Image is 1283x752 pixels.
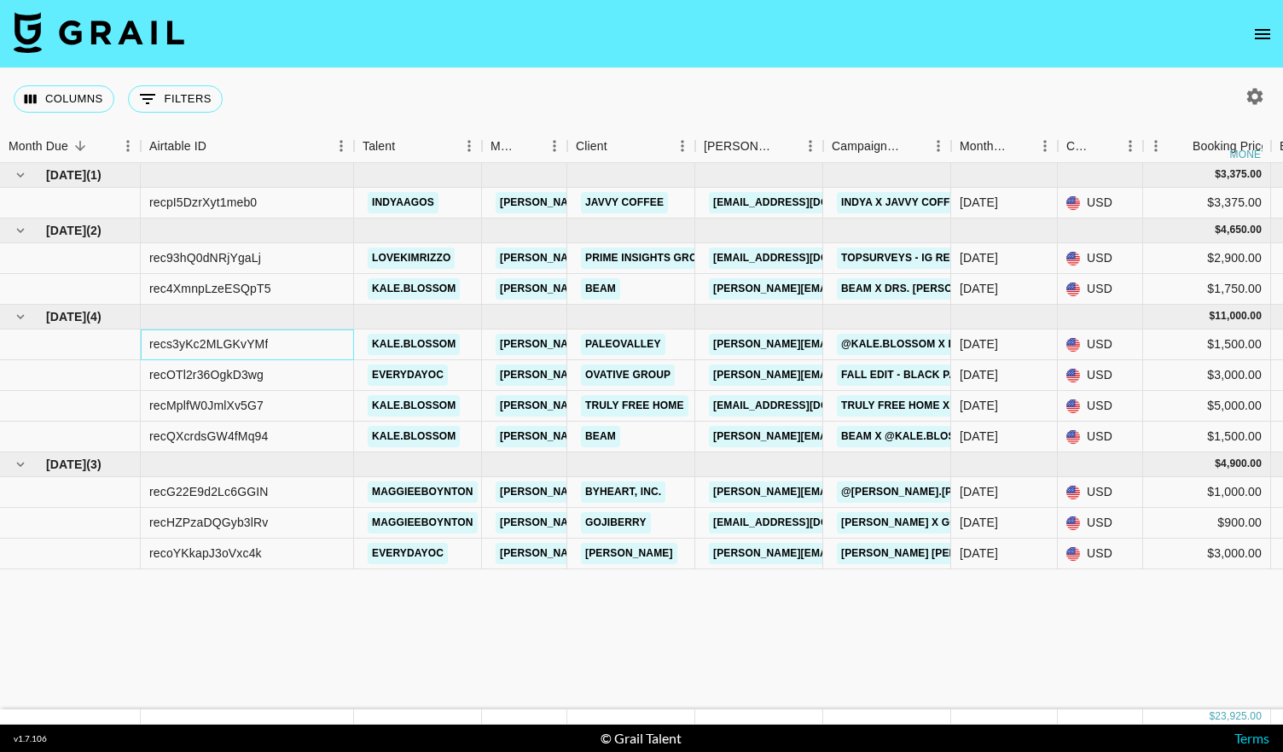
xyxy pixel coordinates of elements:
[496,543,774,564] a: [PERSON_NAME][EMAIL_ADDRESS][DOMAIN_NAME]
[86,456,102,473] span: ( 3 )
[68,134,92,158] button: Sort
[1058,477,1143,508] div: USD
[837,481,1181,503] a: @[PERSON_NAME].[PERSON_NAME] x [PERSON_NAME] Launch
[1221,457,1262,471] div: 4,900.00
[1143,391,1271,422] div: $5,000.00
[837,543,1099,564] a: [PERSON_NAME] [PERSON_NAME] Summer 2025
[960,545,998,562] div: Jul '25
[960,280,998,297] div: Sep '25
[832,130,902,163] div: Campaign (Type)
[581,426,620,447] a: Beam
[1032,133,1058,159] button: Menu
[9,163,32,187] button: hide children
[774,134,798,158] button: Sort
[837,512,1007,533] a: [PERSON_NAME] x Gojiberry
[149,130,206,163] div: Airtable ID
[368,481,478,503] a: maggieeboynton
[695,130,823,163] div: Booker
[128,85,223,113] button: Show filters
[1193,130,1268,163] div: Booking Price
[837,426,1210,447] a: Beam x @kale.blossom (Drs. [PERSON_NAME] & [PERSON_NAME])
[368,395,460,417] a: kale.blossom
[709,278,987,300] a: [PERSON_NAME][EMAIL_ADDRESS][DOMAIN_NAME]
[837,395,1271,417] a: Truly Free Home x @kale.blossom -- Laundry Wash & Dishwasher Liquid
[601,730,682,747] div: © Grail Talent
[1058,360,1143,391] div: USD
[709,395,900,417] a: [EMAIL_ADDRESS][DOMAIN_NAME]
[1143,329,1271,360] div: $1,500.00
[368,248,455,269] a: lovekimrizzo
[149,428,268,445] div: recQXcrdsGW4fMq94
[86,166,102,184] span: ( 1 )
[9,305,32,329] button: hide children
[1058,508,1143,539] div: USD
[149,483,269,500] div: recG22E9d2Lc6GGIN
[368,512,478,533] a: maggieeboynton
[496,248,774,269] a: [PERSON_NAME][EMAIL_ADDRESS][DOMAIN_NAME]
[368,543,448,564] a: everydayoc
[1058,391,1143,422] div: USD
[149,397,264,414] div: recMplfW0JmlXv5G7
[1169,134,1193,158] button: Sort
[496,395,774,417] a: [PERSON_NAME][EMAIL_ADDRESS][DOMAIN_NAME]
[902,134,926,158] button: Sort
[1215,167,1221,182] div: $
[1143,133,1169,159] button: Menu
[1215,457,1221,471] div: $
[1230,149,1268,160] div: money
[709,543,987,564] a: [PERSON_NAME][EMAIL_ADDRESS][DOMAIN_NAME]
[837,364,982,386] a: Fall Edit - Black Pants
[149,514,268,531] div: recHZPzaDQGyb3lRv
[1066,130,1094,163] div: Currency
[9,219,32,242] button: hide children
[1215,709,1262,724] div: 23,925.00
[709,364,1075,386] a: [PERSON_NAME][EMAIL_ADDRESS][PERSON_NAME][DOMAIN_NAME]
[951,130,1058,163] div: Month Due
[368,364,448,386] a: everydayoc
[1245,17,1280,51] button: open drawer
[709,481,987,503] a: [PERSON_NAME][EMAIL_ADDRESS][DOMAIN_NAME]
[709,426,987,447] a: [PERSON_NAME][EMAIL_ADDRESS][DOMAIN_NAME]
[1143,477,1271,508] div: $1,000.00
[1209,309,1215,324] div: $
[496,364,774,386] a: [PERSON_NAME][EMAIL_ADDRESS][DOMAIN_NAME]
[581,481,665,503] a: ByHeart, Inc.
[960,194,998,211] div: Oct '25
[1221,167,1262,182] div: 3,375.00
[363,130,395,163] div: Talent
[149,335,268,353] div: recs3yKc2MLGKvYMf
[496,512,774,533] a: [PERSON_NAME][EMAIL_ADDRESS][DOMAIN_NAME]
[1058,243,1143,274] div: USD
[581,278,620,300] a: Beam
[496,278,774,300] a: [PERSON_NAME][EMAIL_ADDRESS][DOMAIN_NAME]
[670,133,695,159] button: Menu
[1143,539,1271,569] div: $3,000.00
[1143,274,1271,305] div: $1,750.00
[328,133,354,159] button: Menu
[46,308,86,325] span: [DATE]
[567,130,695,163] div: Client
[1143,188,1271,219] div: $3,375.00
[14,85,114,113] button: Select columns
[1008,134,1032,158] button: Sort
[149,545,262,562] div: recoYKkapJ3oVxc4k
[1215,309,1262,324] div: 11,000.00
[960,335,998,353] div: Aug '25
[1143,422,1271,452] div: $1,500.00
[926,133,951,159] button: Menu
[581,543,677,564] a: [PERSON_NAME]
[368,278,460,300] a: kale.blossom
[960,249,998,266] div: Sep '25
[149,194,257,211] div: recpI5DzrXyt1meb0
[149,249,261,266] div: rec93hQ0dNRjYgaLj
[1058,539,1143,569] div: USD
[1118,133,1143,159] button: Menu
[518,134,542,158] button: Sort
[837,192,1001,213] a: Indya x Javvy Coffee - UGC
[1215,223,1221,237] div: $
[1094,134,1118,158] button: Sort
[576,130,607,163] div: Client
[368,334,460,355] a: kale.blossom
[368,192,438,213] a: indyaagos
[496,481,774,503] a: [PERSON_NAME][EMAIL_ADDRESS][DOMAIN_NAME]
